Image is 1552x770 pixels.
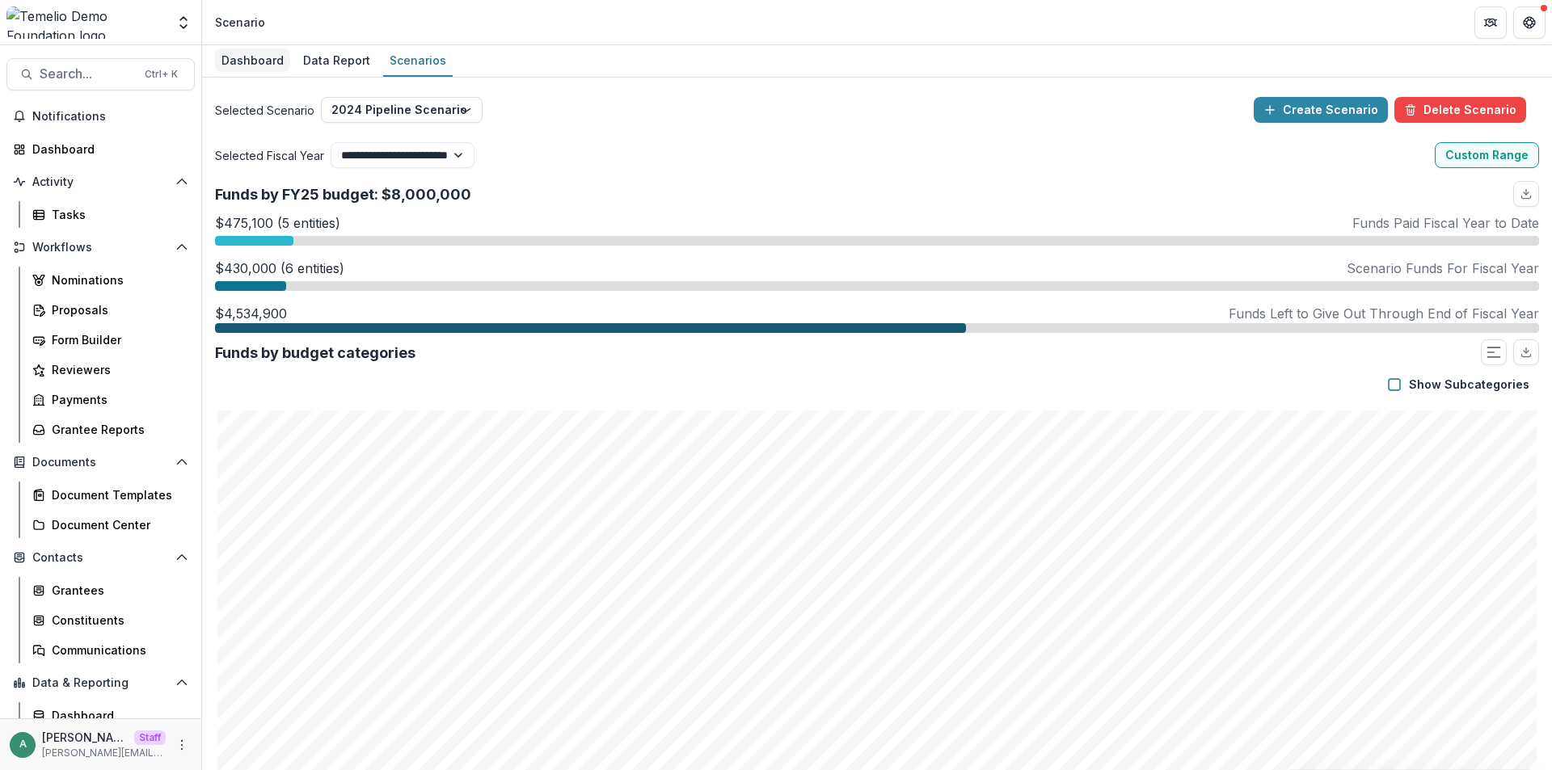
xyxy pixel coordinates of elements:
[6,136,195,162] a: Dashboard
[32,456,169,469] span: Documents
[26,511,195,538] a: Document Center
[52,421,182,438] div: Grantee Reports
[1347,259,1539,278] p: Scenario Funds For Fiscal Year
[6,670,195,696] button: Open Data & Reporting
[1435,142,1539,168] button: Custom Range
[26,201,195,228] a: Tasks
[32,110,188,124] span: Notifications
[1513,6,1546,39] button: Get Help
[52,582,182,599] div: Grantees
[26,326,195,353] a: Form Builder
[215,48,290,72] div: Dashboard
[32,175,169,189] span: Activity
[52,707,182,724] div: Dashboard
[26,702,195,729] a: Dashboard
[1229,304,1539,323] p: Funds Left to Give Out Through End of Fiscal Year
[52,331,182,348] div: Form Builder
[1474,6,1507,39] button: Partners
[1377,372,1539,398] button: Show Subcategories
[215,102,314,119] span: Selected Scenario
[26,577,195,604] a: Grantees
[40,66,135,82] span: Search...
[383,45,453,77] a: Scenarios
[26,607,195,633] a: Constituents
[32,551,169,565] span: Contacts
[215,342,415,364] p: Funds by budget categories
[141,65,181,83] div: Ctrl + K
[52,271,182,288] div: Nominations
[215,183,471,205] p: Funds by FY25 budget: $8,000,000
[6,545,195,570] button: Open Contacts
[209,11,272,34] nav: breadcrumb
[6,103,195,129] button: Notifications
[26,416,195,443] a: Grantee Reports
[6,6,166,39] img: Temelio Demo Foundation logo
[52,361,182,378] div: Reviewers
[297,48,377,72] div: Data Report
[19,739,27,750] div: anveet@trytemelio.com
[6,234,195,260] button: Open Workflows
[383,48,453,72] div: Scenarios
[32,141,182,158] div: Dashboard
[6,449,195,475] button: Open Documents
[42,729,128,746] p: [PERSON_NAME][EMAIL_ADDRESS][DOMAIN_NAME]
[215,14,265,31] div: Scenario
[215,304,287,323] p: $4,534,900
[32,676,169,690] span: Data & Reporting
[1394,97,1526,123] button: Delete Scenario
[52,516,182,533] div: Document Center
[297,45,377,77] a: Data Report
[42,746,166,760] p: [PERSON_NAME][EMAIL_ADDRESS][DOMAIN_NAME]
[1481,339,1507,365] button: Show Progress Bar
[26,356,195,383] a: Reviewers
[26,482,195,508] a: Document Templates
[215,213,340,233] p: $475,100 (5 entities)
[321,97,483,123] button: 2024 Pipeline Scenario
[52,301,182,318] div: Proposals
[172,735,192,755] button: More
[52,486,182,503] div: Document Templates
[26,267,195,293] a: Nominations
[26,297,195,323] a: Proposals
[26,637,195,663] a: Communications
[1254,97,1388,123] button: Create Scenario
[1352,213,1539,233] p: Funds Paid Fiscal Year to Date
[6,58,195,90] button: Search...
[215,45,290,77] a: Dashboard
[6,169,195,195] button: Open Activity
[215,147,324,164] span: Selected Fiscal Year
[1513,339,1539,365] button: download
[32,241,169,255] span: Workflows
[1513,181,1539,207] button: download
[134,730,166,745] p: Staff
[172,6,195,39] button: Open entity switcher
[52,206,182,223] div: Tasks
[52,391,182,408] div: Payments
[52,642,182,658] div: Communications
[215,259,344,278] p: $430,000 (6 entities)
[52,612,182,629] div: Constituents
[26,386,195,413] a: Payments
